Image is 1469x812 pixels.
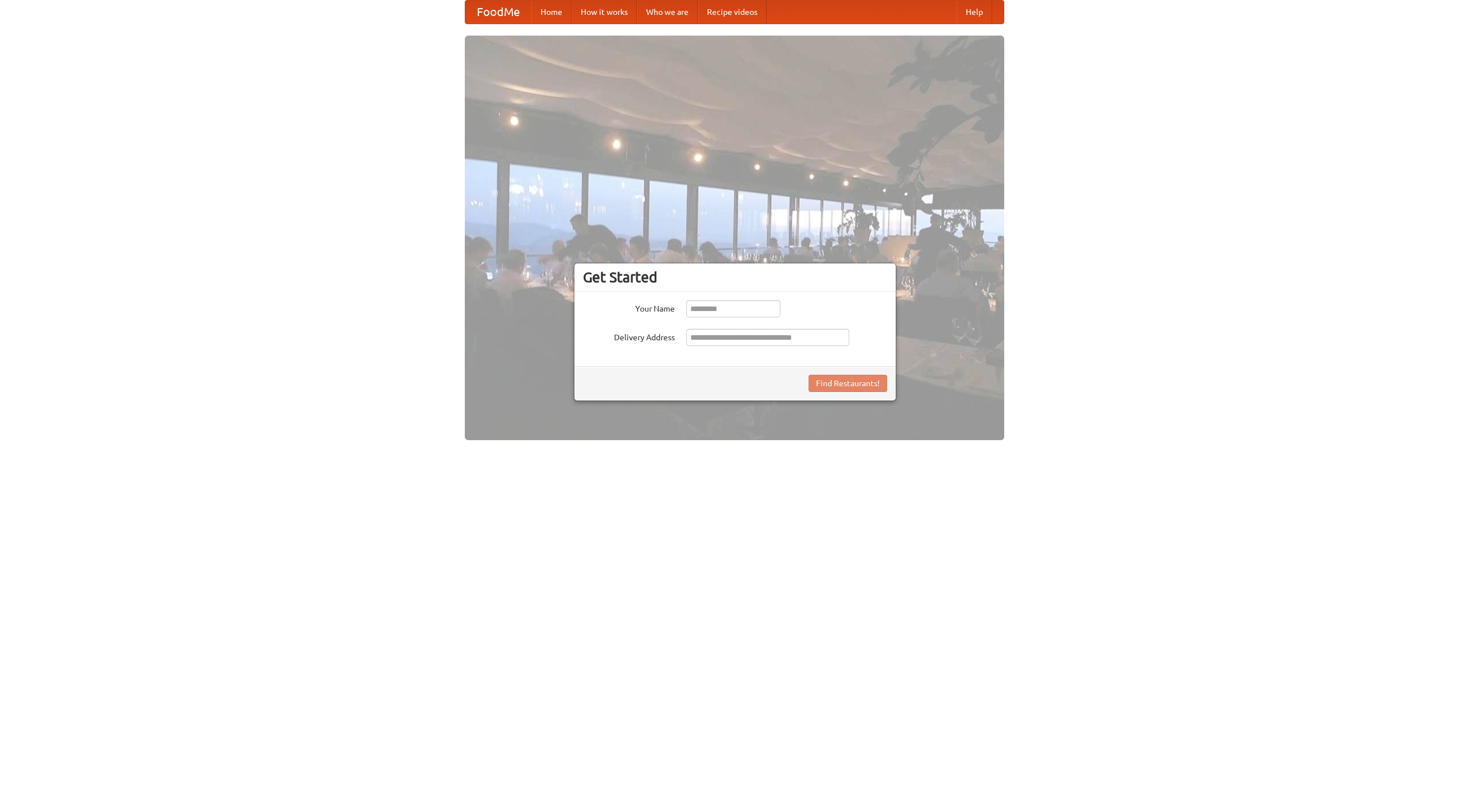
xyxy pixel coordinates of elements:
label: Delivery Address [583,329,675,343]
a: FoodMe [465,1,531,24]
a: Who we are [637,1,698,24]
button: Find Restaurants! [809,375,887,392]
a: How it works [572,1,637,24]
a: Help [957,1,992,24]
h3: Get Started [583,269,887,286]
label: Your Name [583,300,675,314]
a: Home [531,1,572,24]
a: Recipe videos [698,1,767,24]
